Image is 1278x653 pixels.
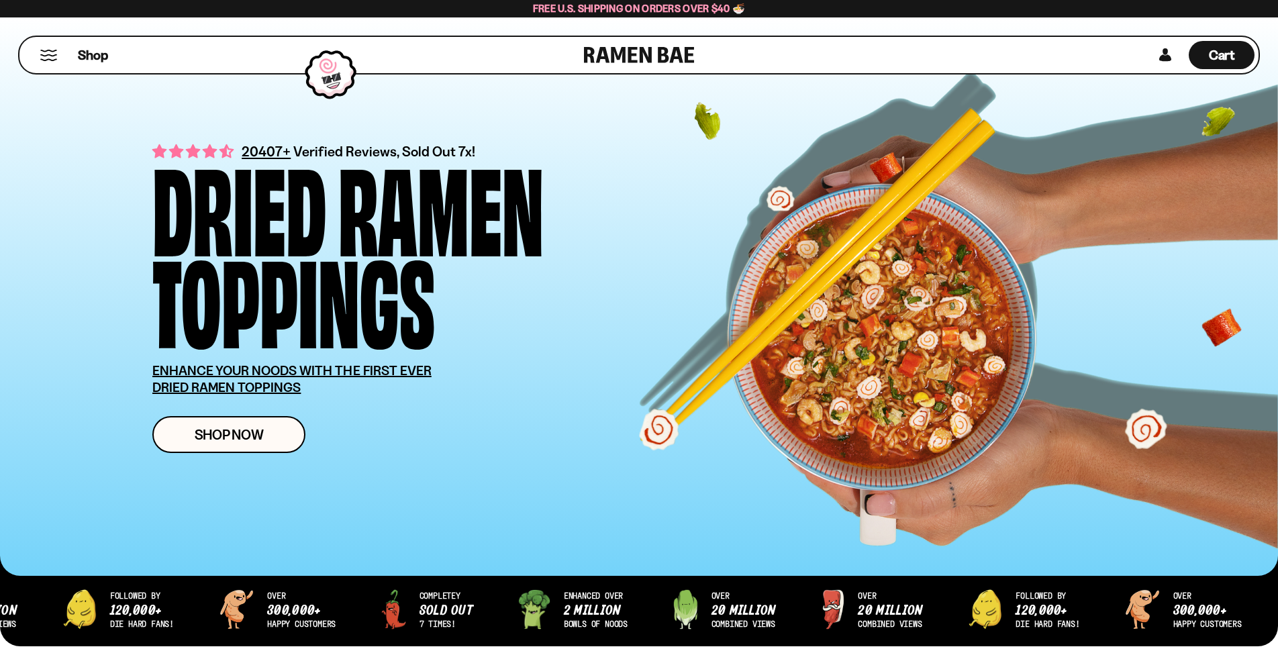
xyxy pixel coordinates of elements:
[78,41,108,69] a: Shop
[152,362,432,395] u: ENHANCE YOUR NOODS WITH THE FIRST EVER DRIED RAMEN TOPPINGS
[40,50,58,61] button: Mobile Menu Trigger
[152,158,326,250] div: Dried
[338,158,544,250] div: Ramen
[152,250,435,342] div: Toppings
[78,46,108,64] span: Shop
[1209,47,1235,63] span: Cart
[152,416,305,453] a: Shop Now
[195,428,264,442] span: Shop Now
[533,2,746,15] span: Free U.S. Shipping on Orders over $40 🍜
[1189,37,1255,73] div: Cart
